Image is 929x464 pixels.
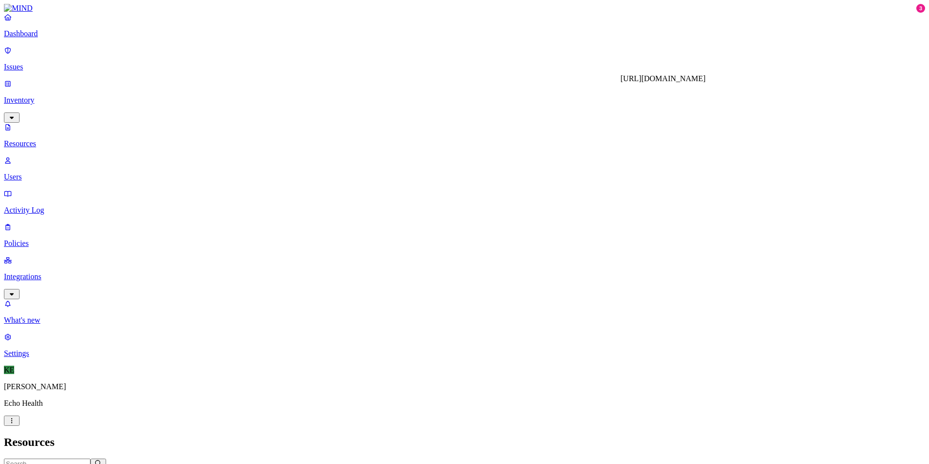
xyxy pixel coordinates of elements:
[4,173,925,181] p: Users
[620,74,706,83] div: [URL][DOMAIN_NAME]
[4,316,925,325] p: What's new
[4,4,33,13] img: MIND
[4,382,925,391] p: [PERSON_NAME]
[4,206,925,215] p: Activity Log
[4,272,925,281] p: Integrations
[4,349,925,358] p: Settings
[4,399,925,408] p: Echo Health
[4,29,925,38] p: Dashboard
[4,139,925,148] p: Resources
[4,436,925,449] h2: Resources
[916,4,925,13] div: 3
[4,239,925,248] p: Policies
[4,366,14,374] span: KE
[4,63,925,71] p: Issues
[4,96,925,105] p: Inventory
